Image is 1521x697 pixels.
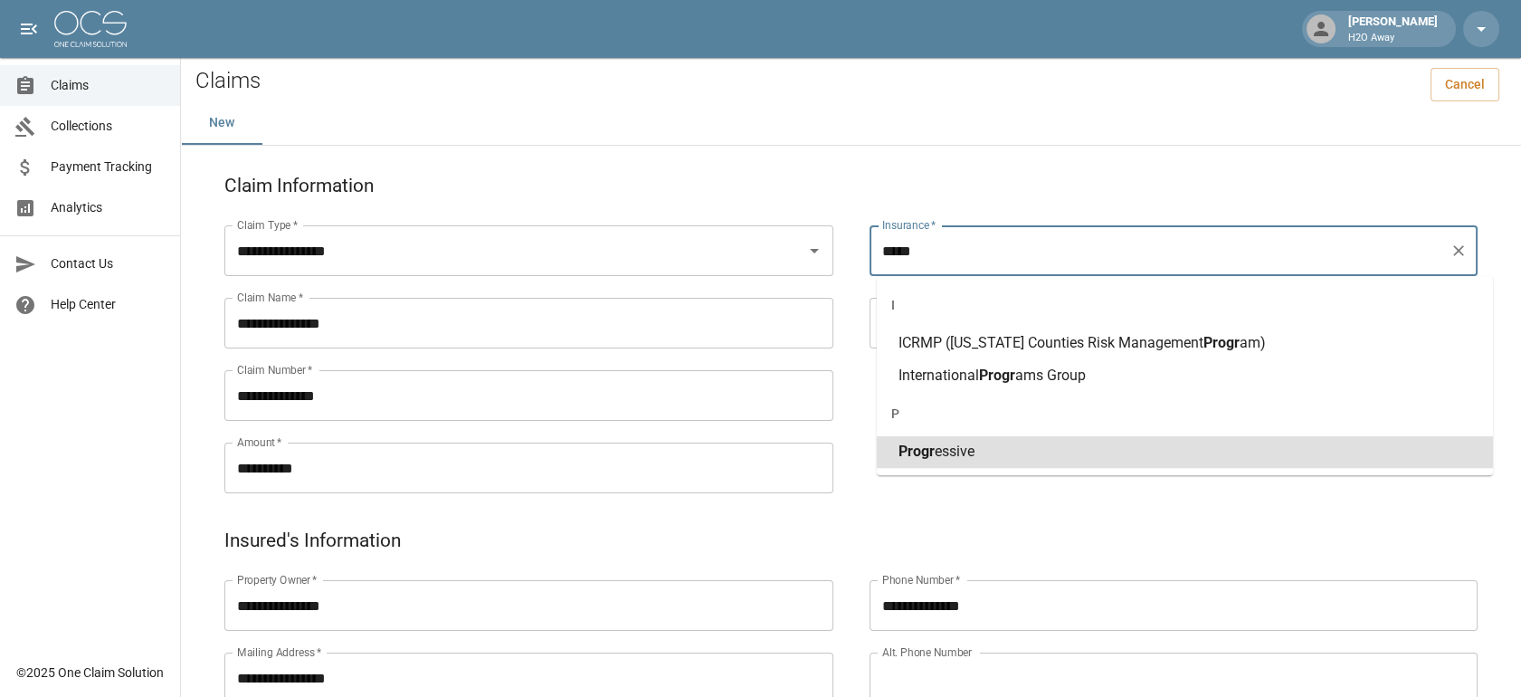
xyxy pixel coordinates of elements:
[882,572,960,587] label: Phone Number
[181,101,262,145] button: New
[877,392,1493,435] div: P
[237,572,318,587] label: Property Owner
[898,367,979,384] span: International
[51,76,166,95] span: Claims
[979,367,1015,384] span: Progr
[237,362,312,377] label: Claim Number
[1431,68,1499,101] a: Cancel
[11,11,47,47] button: open drawer
[181,101,1521,145] div: dynamic tabs
[882,644,972,660] label: Alt. Phone Number
[882,217,936,233] label: Insurance
[1446,238,1471,263] button: Clear
[1015,367,1086,384] span: ams Group
[237,644,321,660] label: Mailing Address
[1348,31,1438,46] p: H2O Away
[877,283,1493,327] div: I
[802,238,827,263] button: Open
[935,443,974,460] span: essive
[54,11,127,47] img: ocs-logo-white-transparent.png
[898,443,935,460] span: Progr
[237,290,303,305] label: Claim Name
[898,334,1203,351] span: ICRMP ([US_STATE] Counties Risk Management
[237,434,282,450] label: Amount
[1203,334,1240,351] span: Progr
[16,664,164,682] div: © 2025 One Claim Solution
[237,217,298,233] label: Claim Type
[51,254,166,273] span: Contact Us
[195,68,261,94] h2: Claims
[1341,13,1445,45] div: [PERSON_NAME]
[1240,334,1266,351] span: am)
[51,295,166,314] span: Help Center
[51,158,166,177] span: Payment Tracking
[51,117,166,136] span: Collections
[51,198,166,217] span: Analytics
